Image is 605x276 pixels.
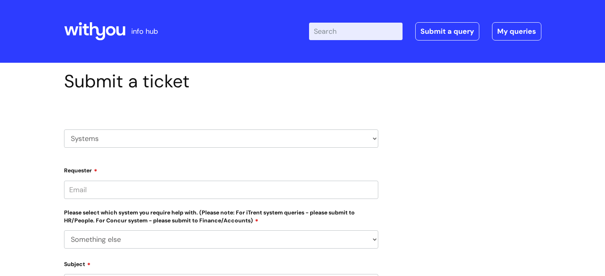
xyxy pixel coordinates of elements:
[309,23,403,40] input: Search
[64,258,378,268] label: Subject
[64,71,378,92] h1: Submit a ticket
[64,208,378,224] label: Please select which system you require help with. (Please note: For iTrent system queries - pleas...
[415,22,479,41] a: Submit a query
[131,25,158,38] p: info hub
[64,164,378,174] label: Requester
[64,181,378,199] input: Email
[492,22,541,41] a: My queries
